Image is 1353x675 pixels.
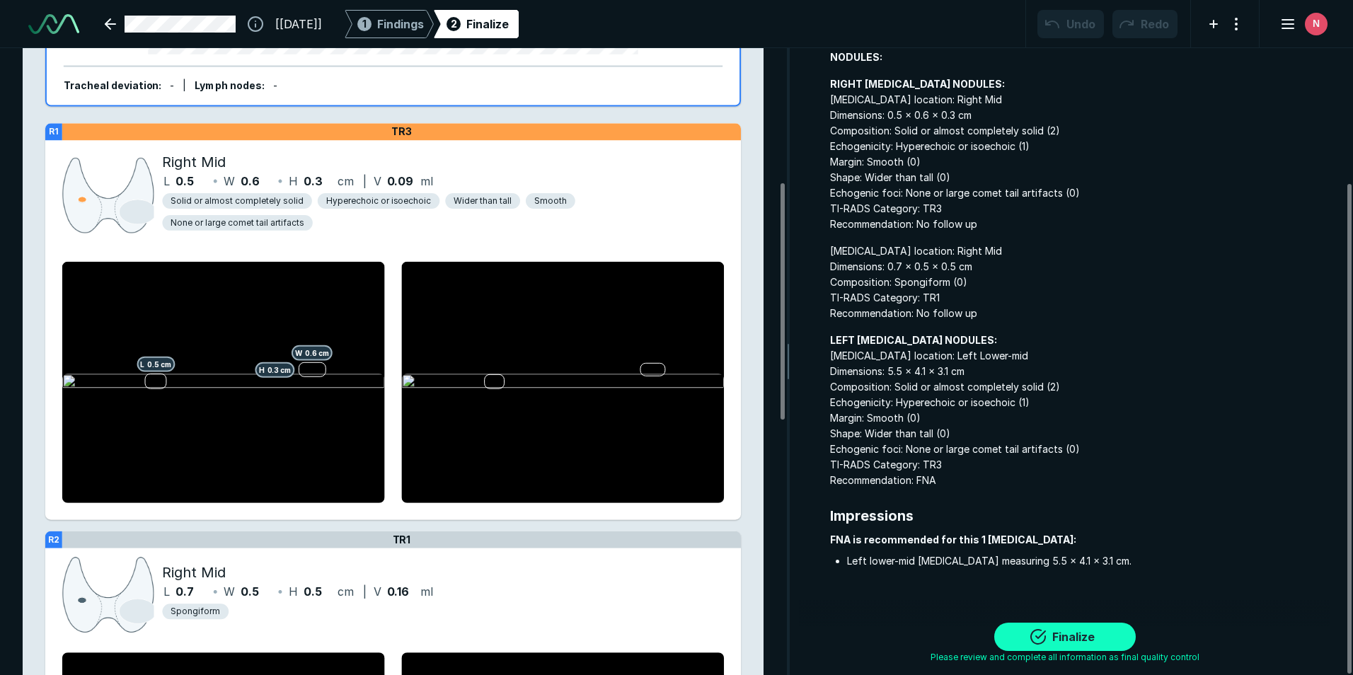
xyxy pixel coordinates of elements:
[326,195,432,207] span: Hyperechoic or isoechoic
[391,125,412,138] span: TR3
[387,173,414,190] span: 0.09
[170,78,174,93] div: -
[163,173,170,190] span: L
[137,357,175,372] span: L 0.5 cm
[1037,10,1104,38] button: Undo
[171,605,220,618] span: Spongiform
[23,8,85,40] a: See-Mode Logo
[162,151,226,173] span: Right Mid
[830,505,1330,526] span: Impressions
[289,173,298,190] span: H
[362,16,367,31] span: 1
[241,583,259,600] span: 0.5
[64,79,162,91] span: Tracheal deviation :
[292,345,333,360] span: W 0.6 cm
[48,534,59,545] strong: R2
[163,583,170,600] span: L
[534,195,567,207] span: Smooth
[454,195,512,207] span: Wider than tall
[420,173,433,190] span: ml
[62,154,154,236] img: 8j2TRtAAAABklEQVQDAI3lGFzmvpJFAAAAAElFTkSuQmCC
[1271,10,1330,38] button: avatar-name
[273,79,277,91] span: -
[183,78,186,93] div: |
[830,533,1076,546] strong: FNA is recommended for this 1 [MEDICAL_DATA]:
[289,583,298,600] span: H
[162,562,226,583] span: Right Mid
[830,76,1330,232] span: [MEDICAL_DATA] location: Right Mid Dimensions: 0.5 x 0.6 x 0.3 cm Composition: Solid or almost co...
[830,243,1330,321] span: [MEDICAL_DATA] location: Right Mid Dimensions: 0.7 x 0.5 x 0.5 cm Composition: Spongiform (0) TI-...
[224,583,235,600] span: W
[363,584,367,599] span: |
[304,583,322,600] span: 0.5
[994,623,1136,651] button: Finalize
[304,173,323,190] span: 0.3
[195,79,265,91] span: Lymph nodes :
[241,173,260,190] span: 0.6
[451,16,457,31] span: 2
[338,173,354,190] span: cm
[175,583,194,600] span: 0.7
[387,583,410,600] span: 0.16
[1313,16,1320,31] span: N
[374,173,381,190] span: V
[275,16,322,33] span: [[DATE]]
[434,10,519,38] div: 2Finalize
[830,334,997,346] strong: LEFT [MEDICAL_DATA] NODULES:
[466,16,509,33] div: Finalize
[255,362,295,377] span: H 0.3 cm
[171,217,304,229] span: None or large comet tail artifacts
[171,195,303,207] span: Solid or almost completely solid
[363,174,367,188] span: |
[28,14,79,34] img: See-Mode Logo
[377,16,424,33] span: Findings
[1112,10,1178,38] button: Redo
[338,583,354,600] span: cm
[420,583,433,600] span: ml
[345,10,434,38] div: 1Findings
[847,553,1330,569] li: Left lower-mid [MEDICAL_DATA] measuring 5.5 x 4.1 x 3.1 cm.
[374,583,381,600] span: V
[830,333,1330,488] span: [MEDICAL_DATA] location: Left Lower-mid Dimensions: 5.5 x 4.1 x 3.1 cm Composition: Solid or almo...
[49,126,59,137] strong: R1
[931,651,1199,664] span: Please review and complete all information as final quality control
[830,78,1005,90] strong: RIGHT [MEDICAL_DATA] NODULES:
[175,173,194,190] span: 0.5
[62,554,154,636] img: U0YscwAAAAZJREFUAwBF3UBcDV032AAAAABJRU5ErkJggg==
[393,533,411,546] span: TR1
[1305,13,1328,35] div: avatar-name
[830,51,882,63] strong: NODULES:
[224,173,235,190] span: W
